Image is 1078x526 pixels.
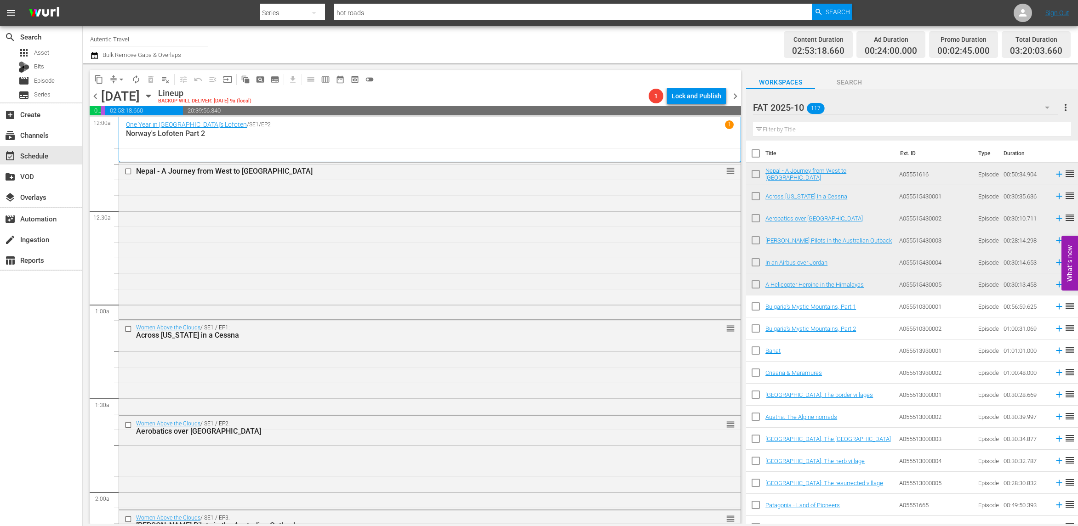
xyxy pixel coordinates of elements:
span: subtitles_outlined [270,75,279,84]
span: reorder [726,514,735,524]
a: Nepal - A Journey from West to [GEOGRAPHIC_DATA] [765,167,846,181]
svg: Add to Schedule [1054,191,1064,201]
span: input [223,75,232,84]
td: A055513930001 [895,339,975,362]
td: A05551616 [895,163,975,185]
span: reorder [1064,322,1075,334]
a: Women Above the Clouds [136,420,200,427]
span: autorenew_outlined [131,75,141,84]
a: Crisana & Maramures [765,369,822,376]
span: 1 [649,92,663,100]
span: Loop Content [129,72,143,87]
span: Search [5,32,16,43]
a: Bulgaria's Mystic Mountains, Part 1 [765,303,856,310]
span: reorder [1064,433,1075,444]
td: A055515430005 [895,273,975,295]
div: Aerobatics over [GEOGRAPHIC_DATA] [136,427,689,436]
span: 03:20:03.660 [1010,46,1062,57]
span: Fill episodes with ad slates [205,72,220,87]
th: Ext. ID [895,141,973,166]
span: reorder [1064,300,1075,311]
span: Create Series Block [268,72,282,87]
span: menu [6,7,17,18]
a: [GEOGRAPHIC_DATA]: The resurrected village [765,480,883,486]
a: Across [US_STATE] in a Cessna [765,193,847,200]
span: Series [34,90,51,99]
svg: Add to Schedule [1054,500,1064,510]
a: A Helicopter Heroine in the Himalayas [765,281,864,288]
a: Women Above the Clouds [136,515,200,521]
div: Ad Duration [865,33,917,46]
span: reorder [1064,455,1075,466]
svg: Add to Schedule [1054,456,1064,466]
p: SE1 / [249,121,261,128]
span: Week Calendar View [318,72,333,87]
span: 00:24:00.000 [90,106,101,115]
span: Search [815,77,884,88]
svg: Add to Schedule [1054,169,1064,179]
span: add_box [5,109,16,120]
button: Open Feedback Widget [1061,236,1078,290]
span: Month Calendar View [333,72,348,87]
td: Episode [975,362,1000,384]
span: Episode [18,75,29,86]
span: reorder [1064,389,1075,400]
svg: Add to Schedule [1054,301,1064,311]
td: A05551665 [895,494,975,516]
td: 01:00:31.069 [1000,317,1050,339]
span: reorder [1064,411,1075,422]
td: Episode [975,406,1000,428]
a: Women Above the Clouds [136,324,200,331]
div: Across [US_STATE] in a Cessna [136,331,689,339]
a: Bulgaria's Mystic Mountains, Part 2 [765,325,856,332]
div: Total Duration [1010,33,1062,46]
span: Channels [5,130,16,141]
div: Lineup [158,88,251,98]
svg: Add to Schedule [1054,412,1064,422]
td: Episode [975,428,1000,450]
p: Norway's Lofoten Part 2 [126,129,734,138]
a: Banat [765,347,781,354]
a: Austria: The Alpine nomads [765,413,837,420]
div: / SE1 / EP1: [136,324,689,339]
span: Refresh All Search Blocks [235,70,253,88]
div: BACKUP WILL DELIVER: [DATE] 9a (local) [158,98,251,104]
td: 00:30:34.877 [1000,428,1050,450]
td: A055515430001 [895,185,975,207]
td: 00:28:30.832 [1000,472,1050,494]
span: toggle_off [365,75,374,84]
span: Reports [5,255,16,266]
span: Update Metadata from Key Asset [220,72,235,87]
svg: Add to Schedule [1054,257,1064,267]
span: reorder [1064,367,1075,378]
p: / [247,121,249,128]
button: reorder [726,323,735,333]
td: A055513000004 [895,450,975,472]
img: ans4CAIJ8jUAAAAAAAAAAAAAAAAAAAAAAAAgQb4GAAAAAAAAAAAAAAAAAAAAAAAAJMjXAAAAAAAAAAAAAAAAAAAAAAAAgAT5G... [22,2,66,24]
p: 1 [728,121,731,128]
td: Episode [975,317,1000,339]
span: chevron_right [730,90,741,102]
span: reorder [1064,168,1075,179]
span: Select an event to delete [143,72,158,87]
td: Episode [975,295,1000,317]
div: Content Duration [792,33,844,46]
span: 00:02:45.000 [101,106,105,115]
span: reorder [726,166,735,176]
span: date_range_outlined [336,75,345,84]
td: A055510300001 [895,295,975,317]
div: [DATE] [101,89,140,104]
span: 02:53:18.660 [792,46,844,57]
span: content_copy [94,75,103,84]
td: A055510300002 [895,317,975,339]
span: reorder [726,323,735,334]
a: [GEOGRAPHIC_DATA]: The border villages [765,391,873,398]
span: calendar_view_week_outlined [321,75,330,84]
a: Sign Out [1045,9,1069,17]
td: Episode [975,229,1000,251]
span: reorder [1064,345,1075,356]
button: reorder [726,419,735,429]
td: A055513000003 [895,428,975,450]
a: [GEOGRAPHIC_DATA]: The herb village [765,458,865,464]
td: Episode [975,207,1000,229]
